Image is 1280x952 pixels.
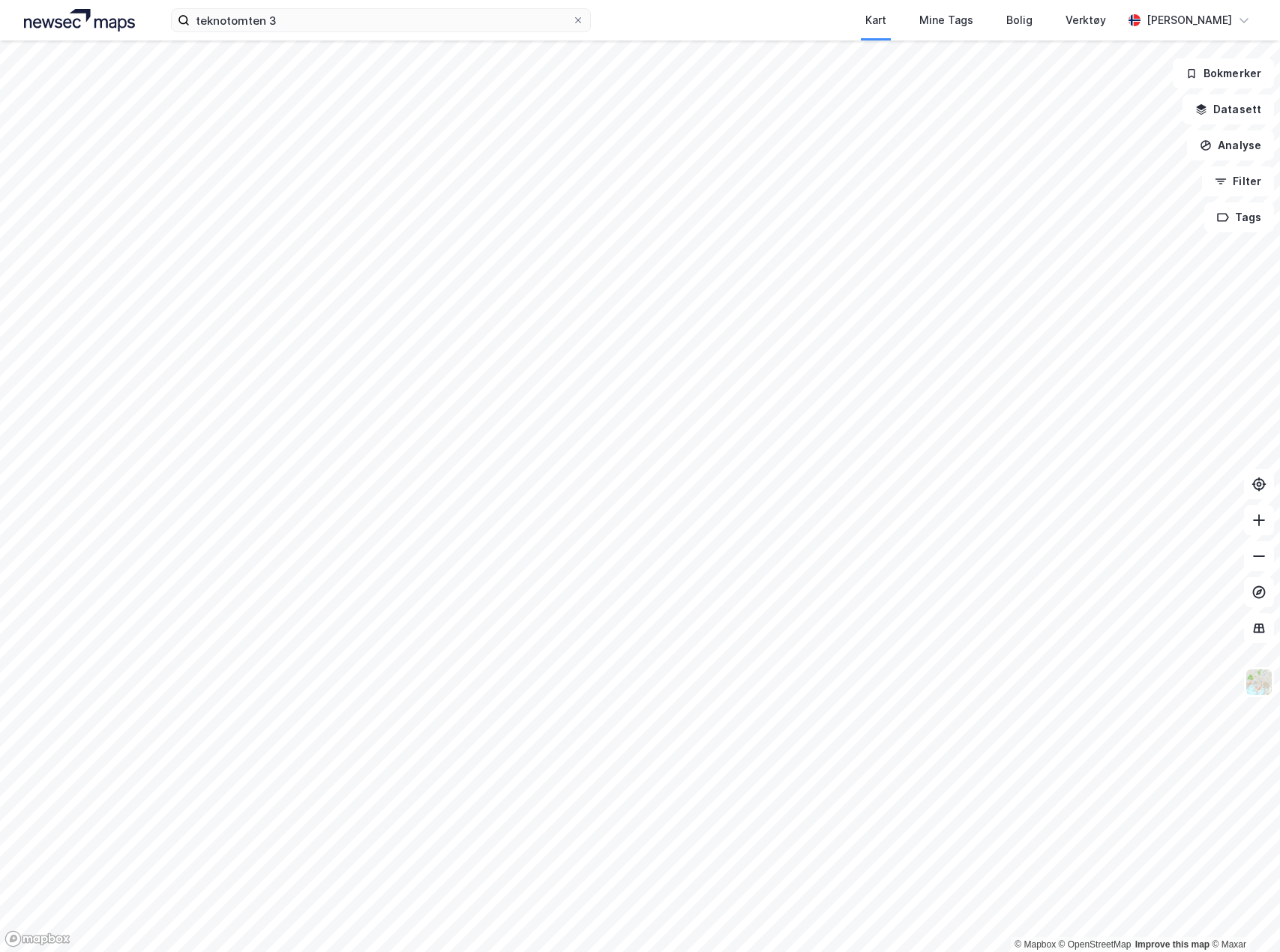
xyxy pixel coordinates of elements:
a: Mapbox [1015,939,1056,950]
a: Mapbox homepage [4,930,70,948]
button: Filter [1202,166,1274,196]
div: Bolig [1006,11,1033,29]
button: Analyse [1187,130,1274,160]
button: Datasett [1183,94,1274,124]
iframe: Chat Widget [1205,880,1280,952]
div: Kart [865,11,886,29]
div: [PERSON_NAME] [1147,11,1232,29]
a: OpenStreetMap [1059,939,1132,950]
a: Improve this map [1135,939,1210,950]
input: Søk på adresse, matrikkel, gårdeiere, leietakere eller personer [190,9,572,31]
button: Tags [1204,202,1274,232]
div: Mine Tags [919,11,973,29]
button: Bokmerker [1173,58,1274,88]
img: logo.a4113a55bc3d86da70a041830d287a7e.svg [24,9,135,31]
div: Verktøy [1066,11,1106,29]
img: Z [1245,668,1273,696]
